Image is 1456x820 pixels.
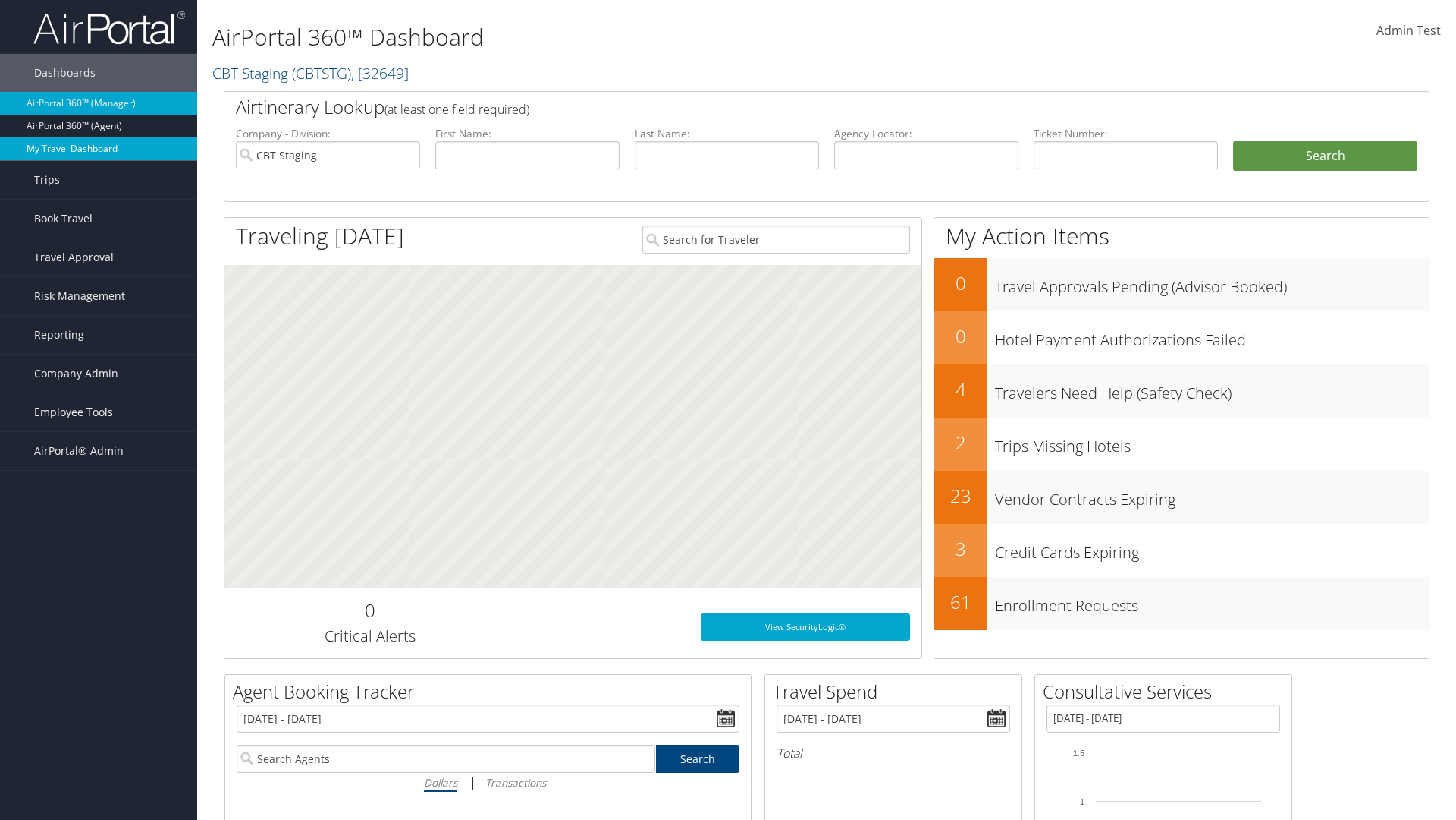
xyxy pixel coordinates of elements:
[1043,679,1291,705] h2: Consultative Services
[237,745,655,773] input: Search Agents
[34,54,96,92] span: Dashboards
[995,588,1429,617] h3: Enrollment Requests
[212,63,409,84] a: CBT Staging
[995,481,1429,510] h3: Vendor Contracts Expiring
[1233,141,1417,172] button: Search
[995,375,1429,404] h3: Travelers Need Help (Safety Check)
[1034,126,1218,141] label: Ticket Number:
[34,393,113,431] span: Employee Tools
[236,626,504,647] h3: Critical Alerts
[292,63,351,84] span: ( CBTSTG )
[995,535,1429,563] h3: Credit Cards Expiring
[212,21,1031,53] h1: AirPortal 360™ Dashboard
[34,432,124,470] span: AirPortal® Admin
[1080,797,1084,806] tspan: 1
[236,598,504,623] h2: 0
[236,94,1317,120] h2: Airtinerary Lookup
[34,316,84,354] span: Reporting
[773,679,1021,705] h2: Travel Spend
[34,355,118,393] span: Company Admin
[934,536,987,562] h2: 3
[834,126,1018,141] label: Agency Locator:
[934,524,1429,577] a: 3Credit Cards Expiring
[934,471,1429,524] a: 23Vendor Contracts Expiring
[34,238,114,276] span: Travel Approval
[236,220,404,252] h1: Traveling [DATE]
[934,430,987,456] h2: 2
[1376,22,1441,39] span: Admin Test
[656,745,740,773] a: Search
[934,220,1429,252] h1: My Action Items
[34,277,125,315] span: Risk Management
[934,418,1429,471] a: 2Trips Missing Hotels
[777,745,1010,762] h6: Total
[995,428,1429,457] h3: Trips Missing Hotels
[233,679,751,705] h2: Agent Booking Tracker
[635,126,819,141] label: Last Name:
[934,577,1429,630] a: 61Enrollment Requests
[934,377,987,402] h2: 4
[642,225,910,254] input: Search for Traveler
[34,200,93,238] span: Book Travel
[435,126,620,141] label: First Name:
[237,773,739,792] div: |
[384,101,529,118] span: (at least one field required)
[934,270,987,296] h2: 0
[236,126,420,141] label: Company - Division:
[995,322,1429,351] h3: Hotel Payment Authorizations Failed
[934,364,1429,418] a: 4Travelers Need Help (Safety Check)
[934,258,1429,311] a: 0Travel Approvals Pending (Advisor Booked)
[424,775,457,790] i: Dollars
[934,589,987,615] h2: 61
[934,483,987,509] h2: 23
[995,269,1429,298] h3: Travel Approvals Pending (Advisor Booked)
[33,10,185,46] img: airportal-logo.png
[1376,8,1441,55] a: Admin Test
[701,613,910,641] a: View SecurityLogic®
[934,311,1429,364] a: 0Hotel Payment Authorizations Failed
[1073,749,1084,758] tspan: 1.5
[485,775,546,790] i: Transactions
[934,323,987,349] h2: 0
[351,63,409,84] span: , [ 32649 ]
[34,161,60,199] span: Trips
